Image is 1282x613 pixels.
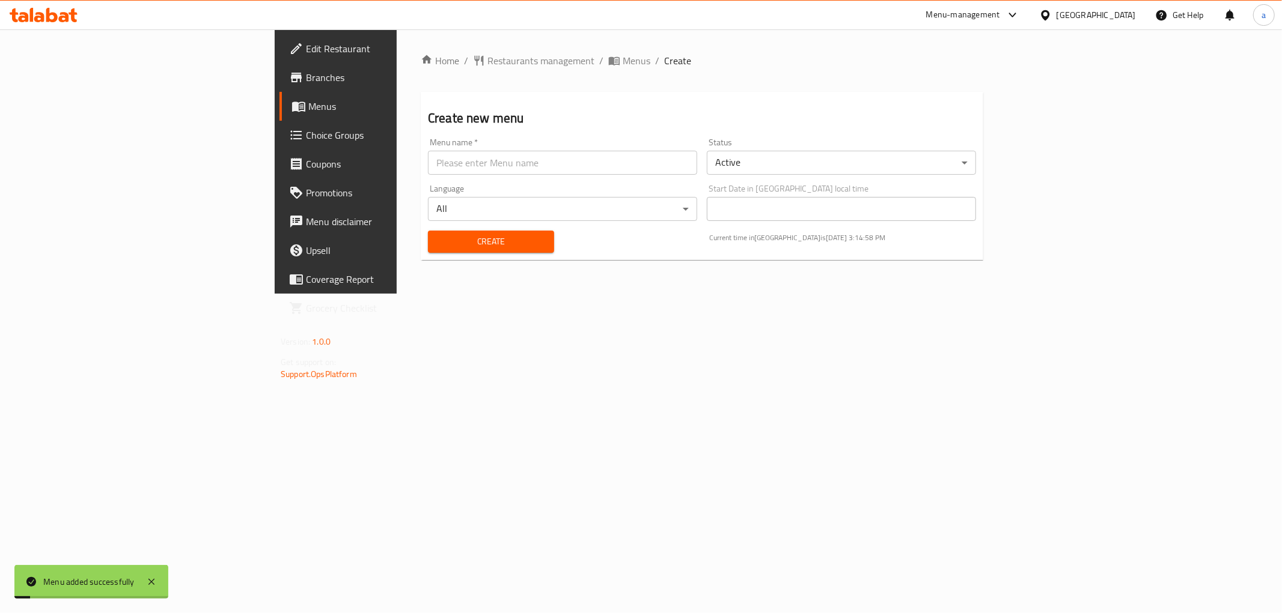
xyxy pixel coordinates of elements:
[312,334,331,349] span: 1.0.0
[599,53,603,68] li: /
[279,236,489,265] a: Upsell
[428,231,554,253] button: Create
[279,34,489,63] a: Edit Restaurant
[664,53,691,68] span: Create
[608,53,650,68] a: Menus
[306,186,479,200] span: Promotions
[281,366,357,382] a: Support.OpsPlatform
[306,70,479,85] span: Branches
[428,109,976,127] h2: Create new menu
[707,151,976,175] div: Active
[308,99,479,113] span: Menus
[279,265,489,294] a: Coverage Report
[279,92,489,121] a: Menus
[279,149,489,178] a: Coupons
[306,214,479,229] span: Menu disclaimer
[279,178,489,207] a: Promotions
[279,121,489,149] a: Choice Groups
[306,301,479,315] span: Grocery Checklist
[623,53,650,68] span: Menus
[306,272,479,286] span: Coverage Report
[43,575,135,588] div: Menu added successfully
[473,53,594,68] a: Restaurants management
[306,157,479,171] span: Coupons
[306,243,479,258] span: Upsell
[281,354,336,370] span: Get support on:
[279,63,489,92] a: Branches
[306,128,479,142] span: Choice Groups
[428,197,697,221] div: All
[279,294,489,322] a: Grocery Checklist
[279,207,489,236] a: Menu disclaimer
[487,53,594,68] span: Restaurants management
[1262,8,1266,22] span: a
[421,53,983,68] nav: breadcrumb
[655,53,659,68] li: /
[926,8,1000,22] div: Menu-management
[306,41,479,56] span: Edit Restaurant
[281,334,310,349] span: Version:
[428,151,697,175] input: Please enter Menu name
[438,234,545,249] span: Create
[709,232,976,243] p: Current time in [GEOGRAPHIC_DATA] is [DATE] 3:14:58 PM
[1057,8,1136,22] div: [GEOGRAPHIC_DATA]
